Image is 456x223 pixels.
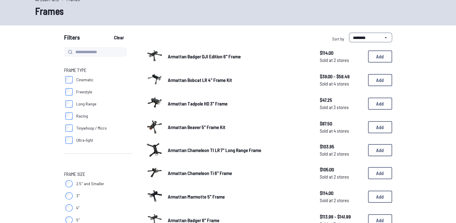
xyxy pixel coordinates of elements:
span: 2.5" and Smaller [76,181,104,187]
span: $105.00 [320,166,363,173]
img: image [146,164,163,181]
span: Tinywhoop / Micro [76,125,107,131]
span: Armattan Badger DJI Edition 6" Frame [168,53,241,59]
select: Sort by [349,33,392,42]
span: Frame Type [64,66,86,74]
img: image [146,143,163,157]
a: Armattan Chameleon TI LR 7" Long Range Frame [168,147,310,154]
span: Long Range [76,101,96,107]
span: Armattan Marmotte 5" Frame [168,194,225,199]
input: Freestyle [65,88,73,95]
span: 4" [76,205,80,211]
span: Armattan Chameleon Ti 6" Frame [168,170,232,176]
input: 3" [65,192,73,199]
a: Armattan Marmotte 5" Frame [168,193,310,200]
span: $114.00 [320,49,363,57]
span: Sold at 2 stores [320,150,363,157]
span: $113.99 - $141.99 [320,213,363,220]
span: Sold at 3 stores [320,104,363,111]
a: Armattan Beaver 5" Frame Kit [168,124,310,131]
a: image [146,71,163,89]
img: image [146,118,163,135]
input: Tinywhoop / Micro [65,124,73,132]
img: image [146,94,163,111]
span: 3" [76,193,80,199]
a: image [146,187,163,206]
span: Sold at 2 stores [320,57,363,64]
input: 4" [65,204,73,212]
a: image [146,118,163,137]
span: Armattan Beaver 5" Frame Kit [168,124,225,130]
span: 5" [76,217,80,223]
a: Armattan Badger DJI Edition 6" Frame [168,53,310,60]
h1: Frames [35,4,421,18]
button: Add [368,191,392,203]
span: Ultra-light [76,137,93,143]
a: Armattan Bobcat LR 4" Frame Kit [168,76,310,84]
span: Cinematic [76,77,93,83]
span: Sold at 4 stores [320,80,363,87]
span: Sort by [332,36,344,41]
span: $87.50 [320,120,363,127]
a: image [146,164,163,183]
a: Armattan Chameleon Ti 6" Frame [168,170,310,177]
span: Armattan Tadpole HD 3" Frame [168,101,228,106]
button: Add [368,50,392,63]
button: Add [368,121,392,133]
span: Sold at 2 stores [320,197,363,204]
img: image [146,47,163,64]
input: Ultra-light [65,137,73,144]
a: image [146,141,163,159]
span: Freestyle [76,89,92,95]
input: Long Range [65,100,73,108]
button: Add [368,144,392,156]
img: image [146,71,163,88]
span: Armattan Bobcat LR 4" Frame Kit [168,77,232,83]
button: Clear [109,33,129,42]
span: $39.00 - $58.49 [320,73,363,80]
span: Frame Size [64,170,85,178]
a: Armattan Tadpole HD 3" Frame [168,100,310,107]
a: image [146,94,163,113]
span: Sold at 2 stores [320,173,363,180]
span: $47.25 [320,96,363,104]
img: image [146,187,163,204]
span: Filters [64,33,80,45]
span: Racing [76,113,88,119]
a: image [146,47,163,66]
button: Add [368,74,392,86]
button: Add [368,98,392,110]
input: 2.5" and Smaller [65,180,73,187]
button: Add [368,167,392,179]
span: Armattan Badger 6" Frame [168,217,219,223]
span: Armattan Chameleon TI LR 7" Long Range Frame [168,147,261,153]
input: Racing [65,112,73,120]
span: $114.00 [320,189,363,197]
span: $103.95 [320,143,363,150]
input: Cinematic [65,76,73,83]
span: Sold at 4 stores [320,127,363,134]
